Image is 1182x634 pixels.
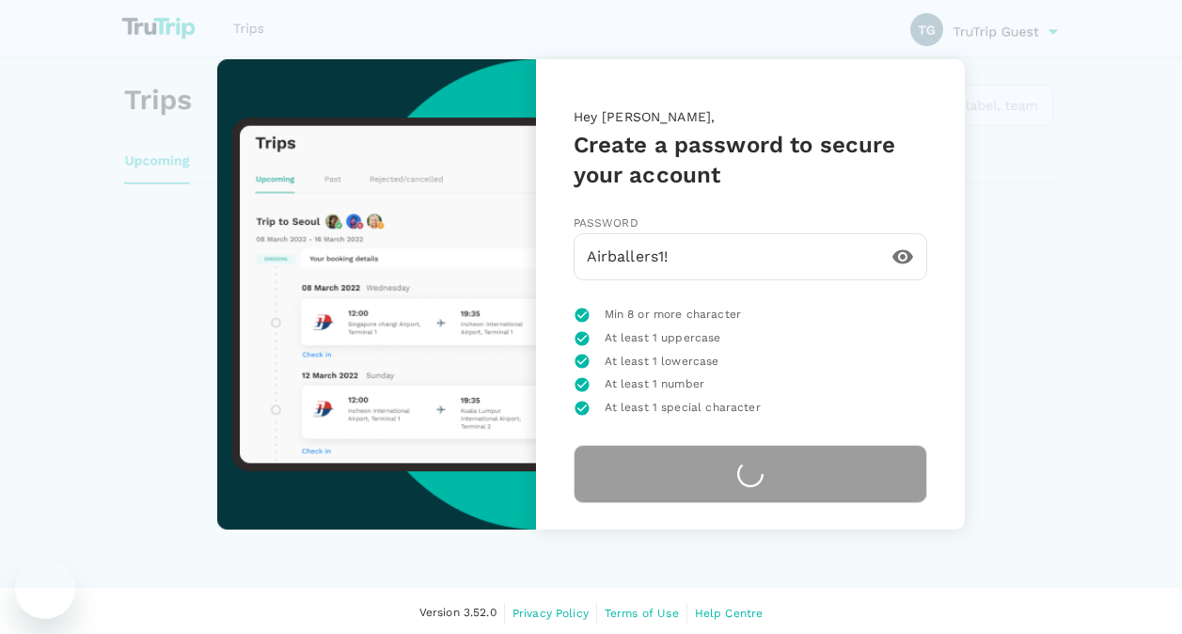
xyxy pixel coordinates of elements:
[15,559,75,619] iframe: Button to launch messaging window
[574,130,927,190] h5: Create a password to secure your account
[574,107,927,130] p: Hey [PERSON_NAME],
[605,607,679,620] span: Terms of Use
[217,59,535,530] img: trutrip-set-password
[695,603,764,624] a: Help Centre
[605,399,761,418] span: At least 1 special character
[605,603,679,624] a: Terms of Use
[512,607,589,620] span: Privacy Policy
[419,604,496,623] span: Version 3.52.0
[574,216,638,230] span: Password
[695,607,764,620] span: Help Centre
[605,306,741,325] span: Min 8 or more character
[605,353,719,372] span: At least 1 lowercase
[512,603,589,624] a: Privacy Policy
[605,329,721,348] span: At least 1 uppercase
[605,375,705,394] span: At least 1 number
[880,234,925,279] button: toggle password visibility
